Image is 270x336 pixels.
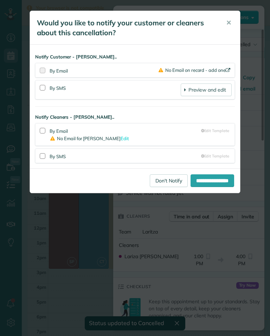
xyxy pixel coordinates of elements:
[201,128,229,133] a: Edit Template
[181,83,232,96] a: Preview and edit
[121,136,129,141] a: Edit
[50,152,201,160] div: By SMS
[35,114,235,120] strong: Notify Cleaners - [PERSON_NAME]..
[50,126,201,143] div: By Email
[37,18,216,38] h5: Would you like to notify your customer or cleaners about this cancellation?
[50,135,201,143] div: No Email for [PERSON_NAME]
[50,83,181,96] div: By SMS
[201,153,229,159] a: Edit Template
[35,54,235,60] strong: Notify Customer - [PERSON_NAME]..
[150,174,188,187] a: Don't Notify
[226,19,231,27] span: ✕
[50,68,159,74] div: By Email
[159,67,232,73] a: No Email on record - add one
